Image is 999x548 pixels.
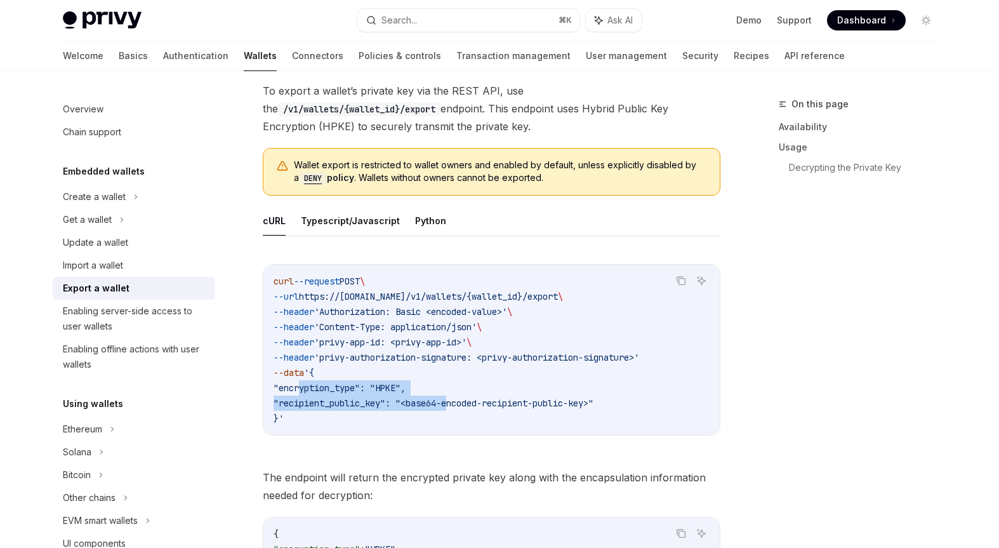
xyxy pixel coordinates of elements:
a: Security [682,41,718,71]
span: { [274,528,279,540]
span: 'privy-app-id: <privy-app-id>' [314,337,466,348]
div: Other chains [63,490,116,505]
div: Enabling offline actions with user wallets [63,342,208,372]
div: Get a wallet [63,212,112,227]
a: Wallets [244,41,277,71]
span: https://[DOMAIN_NAME]/v1/wallets/{wallet_id}/export [299,291,558,302]
span: The endpoint will return the encrypted private key along with the encapsulation information neede... [263,469,720,504]
div: Export a wallet [63,281,129,296]
span: Wallet export is restricted to wallet owners and enabled by default, unless explicitly disabled b... [294,159,707,185]
span: POST [340,276,360,287]
span: }' [274,413,284,424]
span: --url [274,291,299,302]
a: API reference [784,41,845,71]
h5: Embedded wallets [63,164,145,179]
a: Availability [779,117,946,137]
span: \ [477,321,482,333]
div: Ethereum [63,422,102,437]
a: Recipes [734,41,769,71]
div: Bitcoin [63,467,91,483]
span: On this page [791,97,849,112]
a: Support [777,14,812,27]
div: Import a wallet [63,258,123,273]
span: Dashboard [837,14,886,27]
div: Chain support [63,124,121,140]
span: "recipient_public_key": "<base64-encoded-recipient-public-key>" [274,398,593,409]
div: Search... [381,13,417,28]
div: Solana [63,444,91,460]
span: 'Content-Type: application/json' [314,321,477,333]
a: Overview [53,98,215,121]
div: Create a wallet [63,189,126,204]
button: Python [415,206,446,236]
span: ⌘ K [559,15,572,25]
a: Transaction management [456,41,571,71]
a: Connectors [292,41,343,71]
span: 'privy-authorization-signature: <privy-authorization-signature>' [314,352,639,363]
button: Search...⌘K [357,9,579,32]
button: cURL [263,206,286,236]
div: Update a wallet [63,235,128,250]
span: To export a wallet’s private key via the REST API, use the endpoint. This endpoint uses Hybrid Pu... [263,82,720,135]
span: --header [274,306,314,317]
a: User management [586,41,667,71]
a: Export a wallet [53,277,215,300]
span: Ask AI [607,14,633,27]
span: \ [360,276,365,287]
span: curl [274,276,294,287]
img: light logo [63,11,142,29]
a: Usage [779,137,946,157]
span: --header [274,352,314,363]
button: Ask AI [693,272,710,289]
a: Import a wallet [53,254,215,277]
button: Toggle dark mode [916,10,936,30]
a: Policies & controls [359,41,441,71]
button: Ask AI [693,525,710,542]
span: --request [294,276,340,287]
span: \ [558,291,563,302]
button: Copy the contents from the code block [673,525,689,542]
a: Update a wallet [53,231,215,254]
a: Welcome [63,41,103,71]
span: '{ [304,367,314,378]
div: Overview [63,102,103,117]
a: DENYpolicy [299,172,354,183]
span: --data [274,367,304,378]
button: Copy the contents from the code block [673,272,689,289]
span: \ [466,337,472,348]
span: --header [274,337,314,348]
code: DENY [299,172,327,185]
a: Enabling server-side access to user wallets [53,300,215,338]
svg: Warning [276,160,289,173]
a: Decrypting the Private Key [789,157,946,178]
div: Enabling server-side access to user wallets [63,304,208,334]
a: Enabling offline actions with user wallets [53,338,215,376]
h5: Using wallets [63,396,123,411]
span: \ [507,306,512,317]
a: Chain support [53,121,215,144]
div: EVM smart wallets [63,513,138,528]
code: /v1/wallets/{wallet_id}/export [278,102,440,116]
span: --header [274,321,314,333]
a: Basics [119,41,148,71]
a: Demo [736,14,762,27]
a: Dashboard [827,10,906,30]
span: "encryption_type": "HPKE", [274,382,406,394]
span: 'Authorization: Basic <encoded-value>' [314,306,507,317]
button: Ask AI [586,9,642,32]
a: Authentication [163,41,228,71]
button: Typescript/Javascript [301,206,400,236]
